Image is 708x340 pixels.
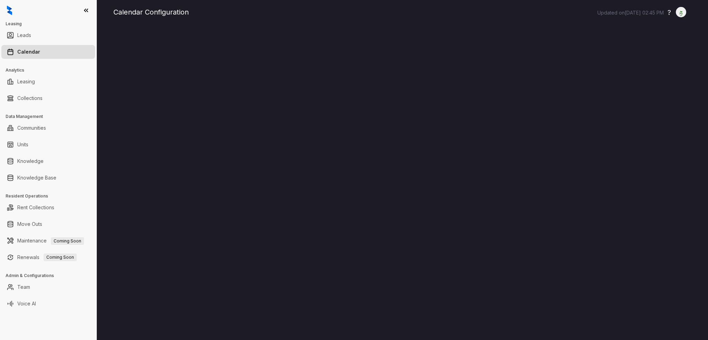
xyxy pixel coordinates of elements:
li: Rent Collections [1,201,95,214]
li: Calendar [1,45,95,59]
a: Knowledge Base [17,171,56,185]
img: UserAvatar [676,9,686,16]
a: Voice AI [17,297,36,311]
a: Calendar [17,45,40,59]
li: Voice AI [1,297,95,311]
a: Collections [17,91,43,105]
li: Leasing [1,75,95,89]
h3: Resident Operations [6,193,96,199]
li: Maintenance [1,234,95,248]
a: Units [17,138,28,151]
span: Coming Soon [44,254,77,261]
a: Knowledge [17,154,44,168]
a: Leads [17,28,31,42]
li: Knowledge [1,154,95,168]
a: Communities [17,121,46,135]
li: Communities [1,121,95,135]
button: ? [668,7,671,18]
img: logo [7,6,12,15]
a: Team [17,280,30,294]
h3: Admin & Configurations [6,273,96,279]
p: Updated on [DATE] 02:45 PM [597,9,664,16]
a: Leasing [17,75,35,89]
span: Coming Soon [51,237,84,245]
li: Collections [1,91,95,105]
li: Renewals [1,250,95,264]
li: Move Outs [1,217,95,231]
h3: Leasing [6,21,96,27]
h3: Analytics [6,67,96,73]
a: RenewalsComing Soon [17,250,77,264]
li: Units [1,138,95,151]
li: Leads [1,28,95,42]
iframe: retool [113,28,691,340]
a: Move Outs [17,217,42,231]
a: Rent Collections [17,201,54,214]
li: Team [1,280,95,294]
li: Knowledge Base [1,171,95,185]
h3: Data Management [6,113,96,120]
div: Calendar Configuration [113,7,691,17]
